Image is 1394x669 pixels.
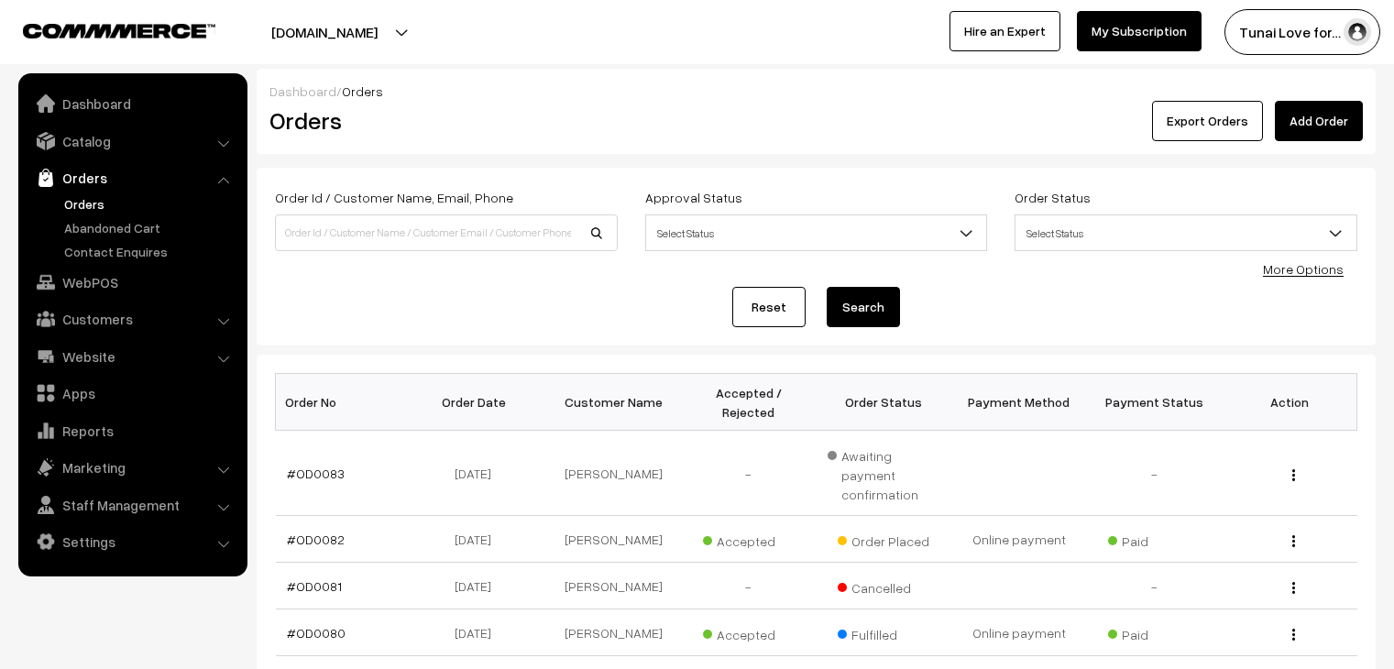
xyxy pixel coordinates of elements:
h2: Orders [269,106,616,135]
a: COMMMERCE [23,18,183,40]
th: Payment Method [951,374,1087,431]
span: Select Status [646,217,987,249]
span: Order Placed [838,527,929,551]
label: Order Id / Customer Name, Email, Phone [275,188,513,207]
a: Dashboard [269,83,336,99]
label: Order Status [1015,188,1091,207]
a: Marketing [23,451,241,484]
td: [DATE] [411,609,546,656]
td: - [1087,431,1223,516]
span: Accepted [703,527,795,551]
a: #OD0080 [287,625,346,641]
td: [PERSON_NAME] [546,563,682,609]
a: #OD0081 [287,578,342,594]
img: Menu [1292,629,1295,641]
a: #OD0083 [287,466,345,481]
a: Website [23,340,241,373]
a: Reset [732,287,806,327]
th: Accepted / Rejected [681,374,817,431]
div: / [269,82,1363,101]
img: user [1344,18,1371,46]
span: Select Status [1015,217,1356,249]
a: Customers [23,302,241,335]
th: Order No [276,374,412,431]
a: Orders [23,161,241,194]
input: Order Id / Customer Name / Customer Email / Customer Phone [275,214,618,251]
span: Accepted [703,620,795,644]
span: Fulfilled [838,620,929,644]
span: Paid [1108,527,1200,551]
label: Approval Status [645,188,742,207]
td: Online payment [951,609,1087,656]
a: Catalog [23,125,241,158]
a: Settings [23,525,241,558]
td: - [681,563,817,609]
span: Select Status [645,214,988,251]
span: Orders [342,83,383,99]
td: [PERSON_NAME] [546,609,682,656]
button: Export Orders [1152,101,1263,141]
th: Order Date [411,374,546,431]
td: [DATE] [411,516,546,563]
a: #OD0082 [287,532,345,547]
a: Orders [60,194,241,214]
th: Payment Status [1087,374,1223,431]
a: Add Order [1275,101,1363,141]
button: Search [827,287,900,327]
a: Reports [23,414,241,447]
a: Staff Management [23,488,241,521]
a: WebPOS [23,266,241,299]
img: Menu [1292,582,1295,594]
a: Apps [23,377,241,410]
a: Hire an Expert [949,11,1060,51]
img: Menu [1292,535,1295,547]
img: COMMMERCE [23,24,215,38]
td: - [681,431,817,516]
a: My Subscription [1077,11,1202,51]
td: - [1087,563,1223,609]
span: Awaiting payment confirmation [828,442,941,504]
a: More Options [1263,261,1344,277]
td: [DATE] [411,431,546,516]
td: [PERSON_NAME] [546,516,682,563]
img: Menu [1292,469,1295,481]
span: Paid [1108,620,1200,644]
th: Action [1222,374,1357,431]
button: [DOMAIN_NAME] [207,9,442,55]
a: Contact Enquires [60,242,241,261]
span: Cancelled [838,574,929,598]
a: Abandoned Cart [60,218,241,237]
td: [DATE] [411,563,546,609]
th: Customer Name [546,374,682,431]
a: Dashboard [23,87,241,120]
td: [PERSON_NAME] [546,431,682,516]
button: Tunai Love for… [1224,9,1380,55]
td: Online payment [951,516,1087,563]
span: Select Status [1015,214,1357,251]
th: Order Status [817,374,952,431]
